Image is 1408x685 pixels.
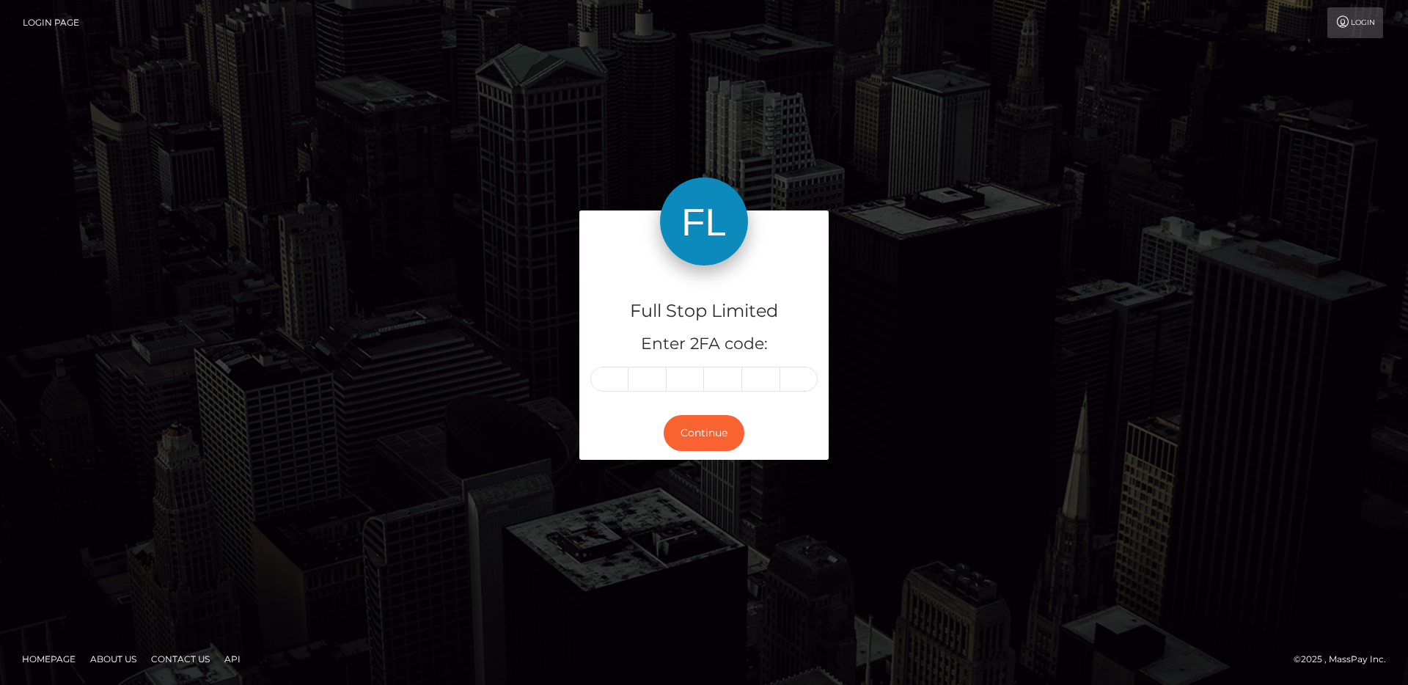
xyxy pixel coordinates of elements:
[590,333,818,356] h5: Enter 2FA code:
[219,648,246,670] a: API
[84,648,142,670] a: About Us
[590,298,818,324] h4: Full Stop Limited
[145,648,216,670] a: Contact Us
[1327,7,1383,38] a: Login
[23,7,79,38] a: Login Page
[1294,651,1397,667] div: © 2025 , MassPay Inc.
[664,415,744,451] button: Continue
[16,648,81,670] a: Homepage
[660,177,748,265] img: Full Stop Limited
